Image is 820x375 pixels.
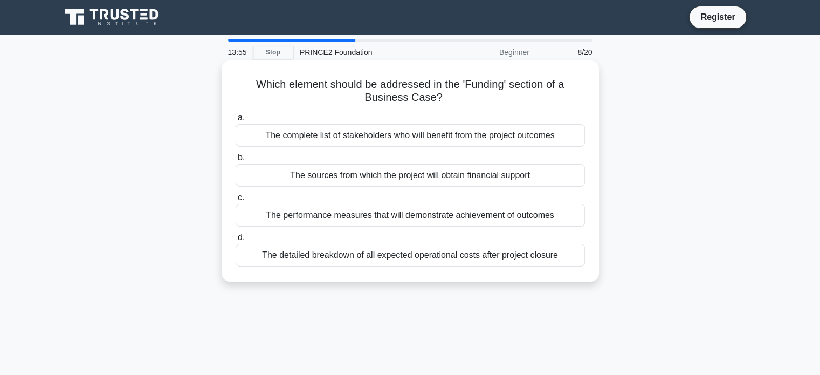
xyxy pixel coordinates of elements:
a: Stop [253,46,293,59]
div: The complete list of stakeholders who will benefit from the project outcomes [236,124,585,147]
span: c. [238,193,244,202]
a: Register [694,10,741,24]
span: b. [238,153,245,162]
h5: Which element should be addressed in the 'Funding' section of a Business Case? [235,78,586,105]
span: a. [238,113,245,122]
div: 8/20 [536,42,599,63]
div: The sources from which the project will obtain financial support [236,164,585,187]
div: PRINCE2 Foundation [293,42,442,63]
span: d. [238,233,245,242]
div: 13:55 [222,42,253,63]
div: The detailed breakdown of all expected operational costs after project closure [236,244,585,267]
div: The performance measures that will demonstrate achievement of outcomes [236,204,585,227]
div: Beginner [442,42,536,63]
